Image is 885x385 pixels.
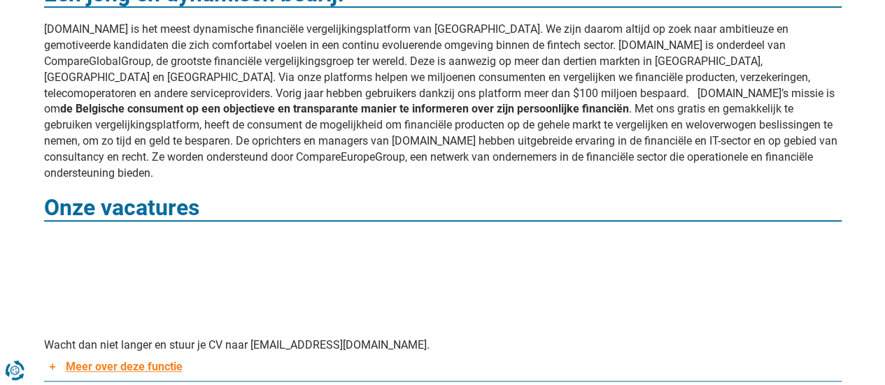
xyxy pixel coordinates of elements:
h3: Onze vacatures [44,196,842,221]
h4: Junior digitale marketeer [44,259,842,276]
a: Meer over deze functie [44,354,842,382]
b: de Belgische consument op een objectieve en transparante manier te informeren over zijn persoonli... [60,102,629,115]
p: Sta je klaar om je carrière een geweldige start te geven en onze toekomstige digital advertising ... [44,283,842,331]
